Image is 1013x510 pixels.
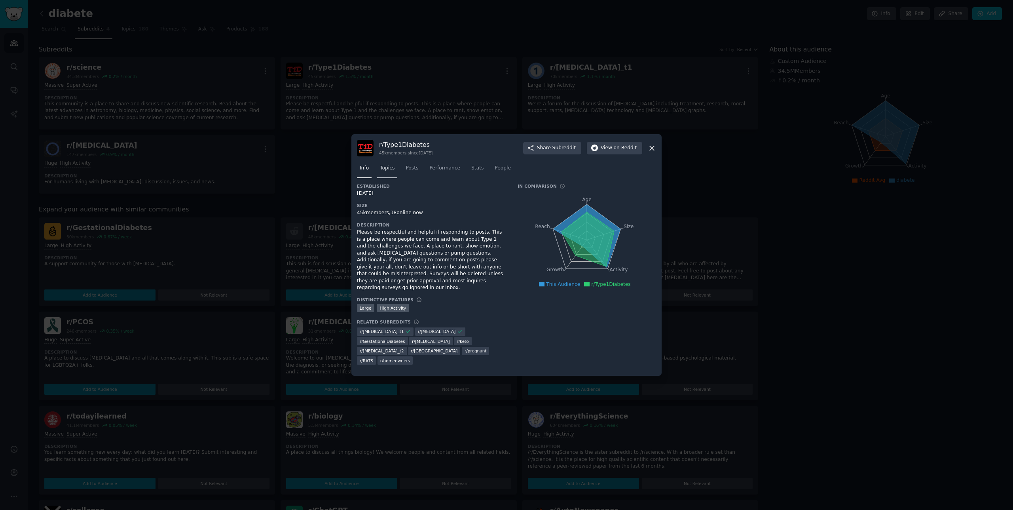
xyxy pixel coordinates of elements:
[601,145,637,152] span: View
[357,229,506,291] div: Please be respectful and helpful if responding to posts. This is a place where people can come an...
[535,224,550,229] tspan: Reach
[357,140,374,156] img: Type1Diabetes
[457,339,469,344] span: r/ keto
[357,183,506,189] h3: Established
[587,142,642,154] button: Viewon Reddit
[471,165,484,172] span: Stats
[379,150,433,156] div: 45k members since [DATE]
[429,165,460,172] span: Performance
[360,358,373,363] span: r/ RATS
[360,339,405,344] span: r/ GestationalDiabetes
[518,183,557,189] h3: In Comparison
[537,145,576,152] span: Share
[412,339,450,344] span: r/ [MEDICAL_DATA]
[360,165,369,172] span: Info
[357,297,414,303] h3: Distinctive Features
[406,165,418,172] span: Posts
[418,329,456,334] span: r/ [MEDICAL_DATA]
[379,141,433,149] h3: r/ Type1Diabetes
[357,190,506,197] div: [DATE]
[380,358,410,363] span: r/ homeowners
[427,162,463,178] a: Performance
[469,162,486,178] a: Stats
[552,145,576,152] span: Subreddit
[357,209,506,217] div: 45k members, 38 online now
[411,348,457,354] span: r/ [GEOGRAPHIC_DATA]
[582,197,592,202] tspan: Age
[465,348,487,354] span: r/ pregnant
[377,162,397,178] a: Topics
[357,203,506,208] h3: Size
[360,348,404,354] span: r/ [MEDICAL_DATA]_t2
[610,267,628,272] tspan: Activity
[403,162,421,178] a: Posts
[591,282,630,287] span: r/Type1Diabetes
[624,224,634,229] tspan: Size
[495,165,511,172] span: People
[357,319,411,325] h3: Related Subreddits
[614,145,637,152] span: on Reddit
[492,162,514,178] a: People
[523,142,581,154] button: ShareSubreddit
[546,282,580,287] span: This Audience
[357,162,372,178] a: Info
[380,165,395,172] span: Topics
[377,304,409,312] div: High Activity
[357,304,374,312] div: Large
[357,222,506,228] h3: Description
[546,267,564,272] tspan: Growth
[360,329,404,334] span: r/ [MEDICAL_DATA]_t1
